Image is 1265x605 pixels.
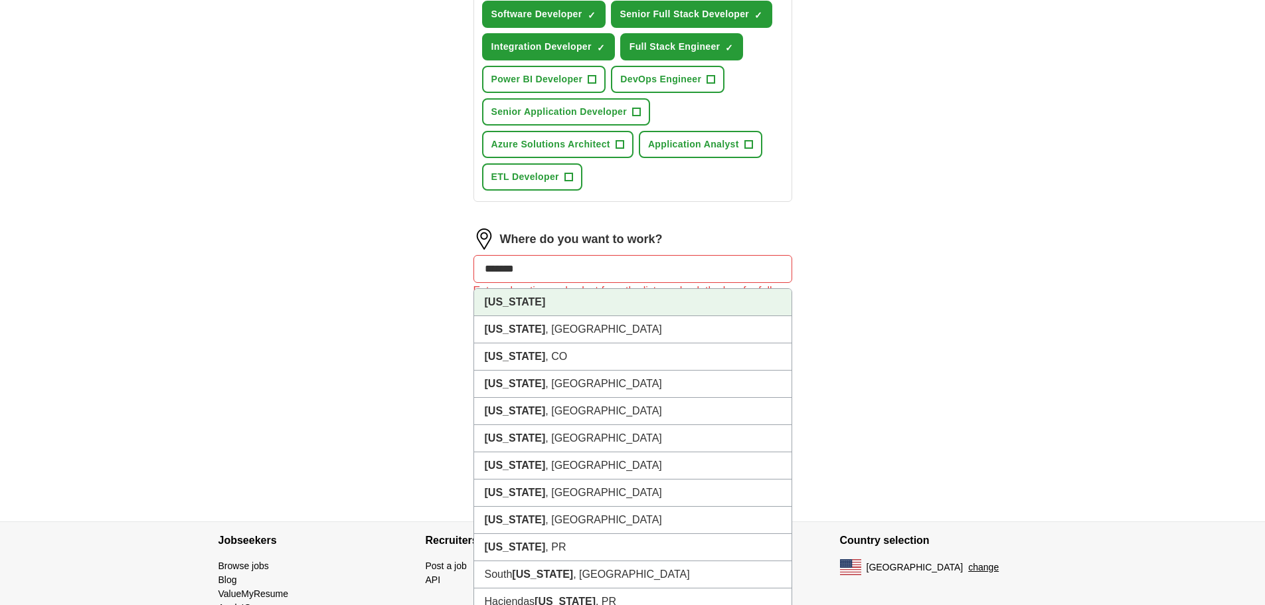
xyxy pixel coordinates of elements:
[485,514,546,525] strong: [US_STATE]
[485,541,546,553] strong: [US_STATE]
[512,568,573,580] strong: [US_STATE]
[725,43,733,53] span: ✓
[491,72,583,86] span: Power BI Developer
[867,561,964,574] span: [GEOGRAPHIC_DATA]
[630,40,720,54] span: Full Stack Engineer
[473,228,495,250] img: location.png
[485,405,546,416] strong: [US_STATE]
[474,479,792,507] li: , [GEOGRAPHIC_DATA]
[491,40,592,54] span: Integration Developer
[482,163,582,191] button: ETL Developer
[491,105,628,119] span: Senior Application Developer
[754,10,762,21] span: ✓
[840,522,1047,559] h4: Country selection
[639,131,762,158] button: Application Analyst
[482,131,633,158] button: Azure Solutions Architect
[218,574,237,585] a: Blog
[474,452,792,479] li: , [GEOGRAPHIC_DATA]
[485,487,546,498] strong: [US_STATE]
[474,316,792,343] li: , [GEOGRAPHIC_DATA]
[473,283,792,315] div: Enter a location and select from the list, or check the box for fully remote roles
[474,561,792,588] li: South , [GEOGRAPHIC_DATA]
[485,460,546,471] strong: [US_STATE]
[485,323,546,335] strong: [US_STATE]
[474,425,792,452] li: , [GEOGRAPHIC_DATA]
[491,7,582,21] span: Software Developer
[485,296,546,307] strong: [US_STATE]
[485,432,546,444] strong: [US_STATE]
[474,534,792,561] li: , PR
[218,561,269,571] a: Browse jobs
[648,137,739,151] span: Application Analyst
[491,137,610,151] span: Azure Solutions Architect
[474,371,792,398] li: , [GEOGRAPHIC_DATA]
[474,343,792,371] li: , CO
[482,66,606,93] button: Power BI Developer
[500,230,663,248] label: Where do you want to work?
[474,507,792,534] li: , [GEOGRAPHIC_DATA]
[588,10,596,21] span: ✓
[482,1,606,28] button: Software Developer✓
[611,1,773,28] button: Senior Full Stack Developer✓
[426,574,441,585] a: API
[218,588,289,599] a: ValueMyResume
[485,378,546,389] strong: [US_STATE]
[491,170,559,184] span: ETL Developer
[482,98,651,126] button: Senior Application Developer
[482,33,615,60] button: Integration Developer✓
[968,561,999,574] button: change
[485,351,546,362] strong: [US_STATE]
[840,559,861,575] img: US flag
[611,66,724,93] button: DevOps Engineer
[597,43,605,53] span: ✓
[474,398,792,425] li: , [GEOGRAPHIC_DATA]
[620,33,744,60] button: Full Stack Engineer✓
[426,561,467,571] a: Post a job
[620,7,750,21] span: Senior Full Stack Developer
[620,72,701,86] span: DevOps Engineer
